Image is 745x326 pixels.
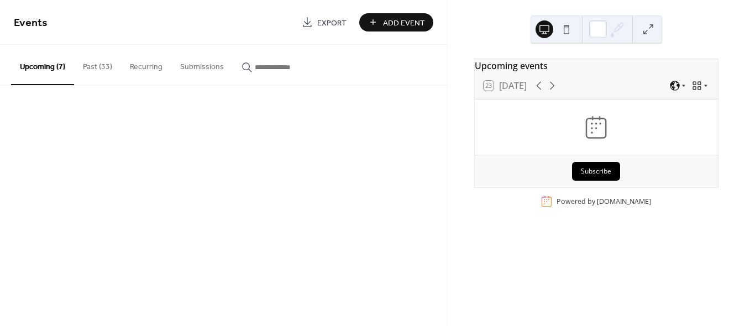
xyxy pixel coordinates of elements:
[597,197,651,206] a: [DOMAIN_NAME]
[317,17,347,29] span: Export
[74,45,121,84] button: Past (33)
[14,12,48,34] span: Events
[11,45,74,85] button: Upcoming (7)
[475,59,718,72] div: Upcoming events
[293,13,355,31] a: Export
[557,197,651,206] div: Powered by
[359,13,433,31] button: Add Event
[383,17,425,29] span: Add Event
[121,45,171,84] button: Recurring
[572,162,620,181] button: Subscribe
[171,45,233,84] button: Submissions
